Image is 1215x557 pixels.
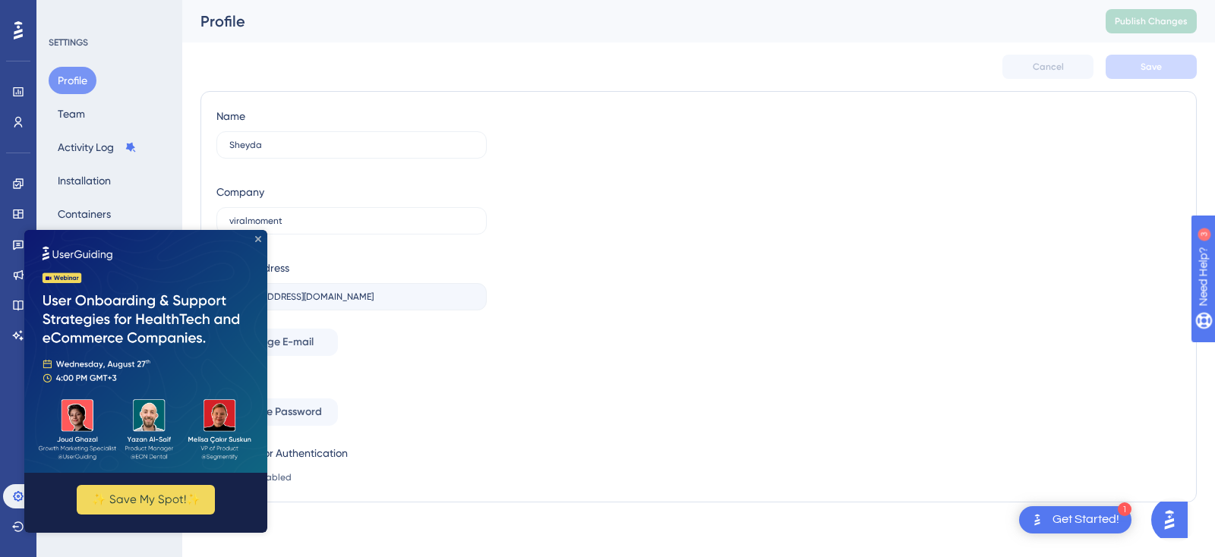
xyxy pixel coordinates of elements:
span: Change E-mail [241,333,314,351]
input: Company Name [229,216,474,226]
iframe: UserGuiding AI Assistant Launcher [1151,497,1197,543]
div: Two-Factor Authentication [216,444,487,462]
button: Profile [49,67,96,94]
div: Name [216,107,245,125]
div: Close Preview [231,6,237,12]
button: Change Password [216,398,338,426]
span: Save [1141,61,1162,73]
input: E-mail Address [229,291,474,302]
div: Get Started! [1052,511,1119,528]
button: Cancel [1002,55,1093,79]
button: ✨ Save My Spot!✨ [52,255,191,285]
button: Save [1106,55,1197,79]
span: Need Help? [36,4,95,22]
div: SETTINGS [49,36,172,49]
div: 1 [1118,502,1131,516]
span: Change Password [233,403,322,421]
button: Containers [49,200,120,228]
input: Name Surname [229,140,474,150]
div: Company [216,183,264,201]
img: launcher-image-alternative-text [1028,511,1046,529]
span: Disabled [253,471,292,483]
button: Activity Log [49,134,146,161]
button: Change E-mail [216,329,338,356]
div: Open Get Started! checklist, remaining modules: 1 [1019,506,1131,533]
button: Publish Changes [1106,9,1197,33]
div: Password [216,374,487,392]
span: Cancel [1033,61,1064,73]
div: Profile [200,11,1068,32]
button: Installation [49,167,120,194]
button: Team [49,100,94,127]
span: Publish Changes [1115,15,1188,27]
div: 3 [106,8,110,20]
